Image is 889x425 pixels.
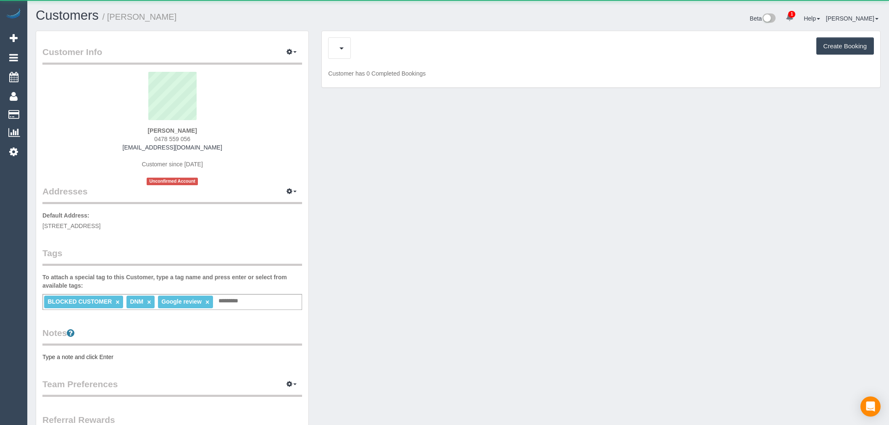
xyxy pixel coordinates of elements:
[42,223,100,229] span: [STREET_ADDRESS]
[147,178,198,185] span: Unconfirmed Account
[788,11,795,18] span: 1
[42,378,302,397] legend: Team Preferences
[5,8,22,20] img: Automaid Logo
[116,299,119,306] a: ×
[781,8,798,27] a: 1
[750,15,776,22] a: Beta
[816,37,874,55] button: Create Booking
[205,299,209,306] a: ×
[860,396,881,417] div: Open Intercom Messenger
[42,46,302,65] legend: Customer Info
[804,15,820,22] a: Help
[42,273,302,290] label: To attach a special tag to this Customer, type a tag name and press enter or select from availabl...
[42,211,89,220] label: Default Address:
[328,69,874,78] p: Customer has 0 Completed Bookings
[47,298,112,305] span: BLOCKED CUSTOMER
[154,136,190,142] span: 0478 559 056
[147,299,151,306] a: ×
[42,353,302,361] pre: Type a note and click Enter
[826,15,878,22] a: [PERSON_NAME]
[42,327,302,346] legend: Notes
[147,127,197,134] strong: [PERSON_NAME]
[130,298,143,305] span: DNM
[123,144,222,151] a: [EMAIL_ADDRESS][DOMAIN_NAME]
[36,8,99,23] a: Customers
[762,13,776,24] img: New interface
[161,298,202,305] span: Google review
[103,12,177,21] small: / [PERSON_NAME]
[42,247,302,266] legend: Tags
[142,161,203,168] span: Customer since [DATE]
